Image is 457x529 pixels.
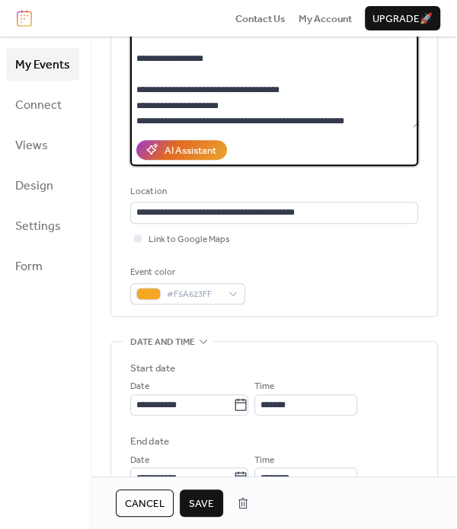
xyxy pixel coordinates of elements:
div: End date [130,434,169,449]
button: Save [180,489,223,517]
span: Contact Us [235,11,286,27]
span: Settings [15,215,61,238]
span: Cancel [125,496,165,511]
a: My Events [6,48,79,81]
span: Views [15,134,48,158]
span: Save [189,496,214,511]
button: Cancel [116,489,174,517]
span: Design [15,174,53,198]
span: Date [130,453,149,468]
span: Link to Google Maps [149,232,230,247]
a: Settings [6,209,79,242]
button: AI Assistant [136,140,227,160]
a: Views [6,129,79,161]
a: Design [6,169,79,202]
a: Contact Us [235,11,286,26]
span: Date [130,379,149,394]
div: Location [130,184,415,199]
span: Time [254,379,274,394]
div: Start date [130,361,175,376]
span: My Events [15,53,70,77]
span: My Account [299,11,352,27]
span: Connect [15,94,62,117]
span: #F5A623FF [167,287,221,302]
div: AI Assistant [165,143,216,158]
span: Form [15,255,43,279]
img: logo [17,10,32,27]
span: Time [254,453,274,468]
a: Connect [6,88,79,121]
div: Event color [130,265,242,280]
span: Upgrade 🚀 [372,11,433,27]
button: Upgrade🚀 [365,6,440,30]
a: My Account [299,11,352,26]
a: Form [6,250,79,282]
span: Date and time [130,335,195,350]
